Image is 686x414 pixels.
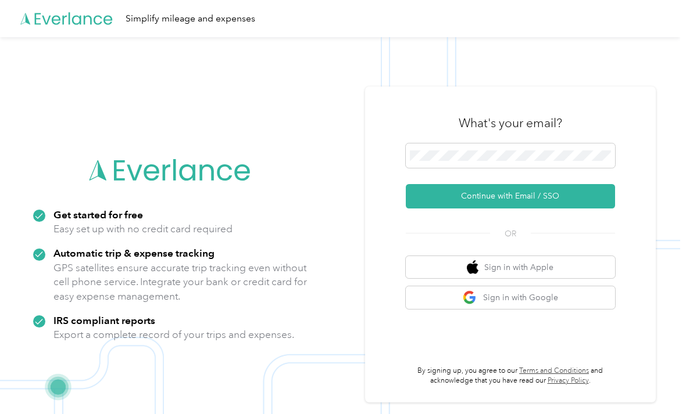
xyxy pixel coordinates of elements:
button: google logoSign in with Google [406,286,615,309]
p: By signing up, you agree to our and acknowledge that you have read our . [406,366,615,386]
h3: What's your email? [459,115,562,131]
strong: Automatic trip & expense tracking [53,247,215,259]
span: OR [490,228,531,240]
div: Simplify mileage and expenses [126,12,255,26]
button: apple logoSign in with Apple [406,256,615,279]
p: GPS satellites ensure accurate trip tracking even without cell phone service. Integrate your bank... [53,261,308,304]
a: Terms and Conditions [519,366,589,375]
strong: Get started for free [53,208,143,221]
img: apple logo [467,260,478,275]
img: google logo [463,290,477,305]
strong: IRS compliant reports [53,314,155,326]
button: Continue with Email / SSO [406,184,615,208]
a: Privacy Policy [548,376,589,385]
p: Easy set up with no credit card required [53,222,233,236]
p: Export a complete record of your trips and expenses. [53,327,294,342]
